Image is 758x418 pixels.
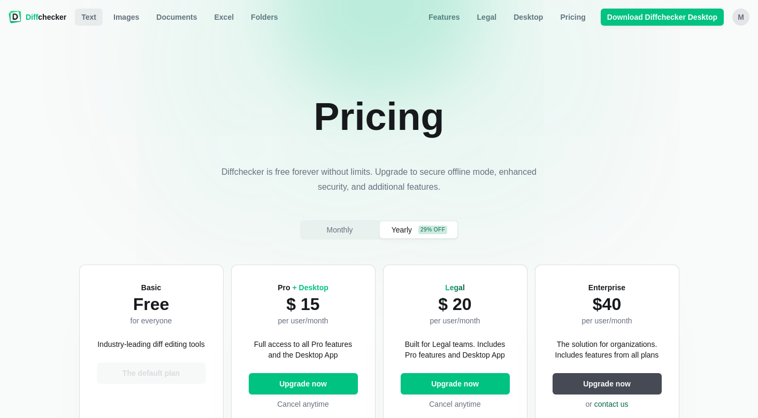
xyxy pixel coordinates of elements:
p: for everyone [131,315,172,326]
p: Built for Legal teams. Includes Pro features and Desktop App [401,339,510,360]
a: Legal [471,9,503,26]
p: or [553,399,662,409]
span: Images [111,12,141,22]
button: Upgrade now [249,373,358,394]
span: Upgrade now [429,378,481,389]
p: Diffchecker is free forever without limits. Upgrade to secure offline mode, enhanced security, an... [219,165,540,195]
p: Cancel anytime [401,399,510,409]
span: + Desktop [292,283,328,292]
a: Documents [150,9,203,26]
button: M [732,9,749,26]
span: Pricing [558,12,587,22]
p: $40 [581,293,632,315]
h1: Pricing [313,94,444,139]
span: Legal [445,283,465,292]
button: Upgrade now [401,373,510,394]
h2: Enterprise [581,282,632,293]
span: Text [79,12,98,22]
a: Download Diffchecker Desktop [601,9,724,26]
span: Yearly [389,225,414,235]
span: Diff [26,13,38,21]
p: $ 20 [430,293,480,315]
span: Download Diffchecker Desktop [605,12,719,22]
button: Monthly [301,221,379,238]
span: Monthly [324,225,355,235]
a: Images [107,9,146,26]
p: Cancel anytime [249,399,358,409]
span: Upgrade now [581,378,633,389]
span: Upgrade now [277,378,329,389]
a: contact us [594,400,629,408]
button: The default plan [97,362,206,384]
span: Excel [212,12,236,22]
span: Documents [154,12,199,22]
a: Diffchecker [9,9,66,26]
span: The default plan [120,368,182,378]
span: Desktop [511,12,545,22]
a: Excel [208,9,241,26]
button: Folders [244,9,285,26]
p: The solution for organizations. Includes features from all plans [553,339,662,360]
p: Free [131,293,172,315]
button: Upgrade now [553,373,662,394]
p: Industry-leading diff editing tools [97,339,205,350]
img: Diffchecker logo [9,11,21,24]
p: Full access to all Pro features and the Desktop App [249,339,358,360]
p: $ 15 [278,293,328,315]
span: Legal [475,12,499,22]
p: per user/month [278,315,328,326]
a: Features [422,9,466,26]
p: per user/month [430,315,480,326]
h2: Pro [278,282,328,293]
div: 29% off [418,226,447,234]
h2: Basic [131,282,172,293]
a: Pricing [554,9,592,26]
p: per user/month [581,315,632,326]
span: Folders [249,12,280,22]
a: Text [75,9,103,26]
span: checker [26,12,66,22]
a: Desktop [507,9,549,26]
button: Yearly29% off [380,221,457,238]
span: Features [426,12,462,22]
